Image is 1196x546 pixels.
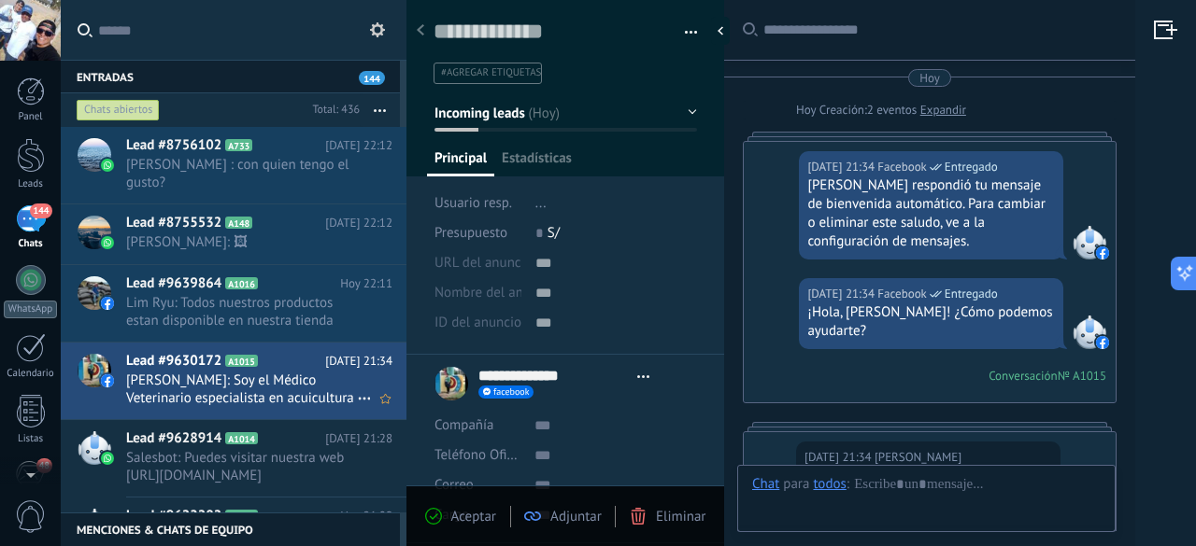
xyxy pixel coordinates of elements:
div: URL del anuncio de TikTok [434,248,521,278]
span: A148 [225,217,252,229]
span: Facebook [1073,315,1106,349]
span: A1016 [225,277,258,289]
div: Menciones & Chats de equipo [61,512,400,546]
img: facebook-sm.svg [1096,336,1109,349]
img: facebook-sm.svg [101,374,114,387]
img: waba.svg [101,452,114,465]
span: Fabiola Flores [875,448,961,467]
div: Usuario resp. [434,189,521,218]
span: Lead #9628914 [126,429,221,448]
span: 144 [359,71,385,85]
span: ID del anuncio de TikTok [434,315,581,329]
div: Compañía [434,411,520,441]
div: Hoy [919,69,940,87]
a: Expandir [920,101,966,119]
button: Más [360,93,400,127]
div: Calendario [4,368,58,380]
span: Lead #8755532 [126,214,221,232]
img: facebook-sm.svg [101,297,114,310]
span: Aceptar [451,508,496,525]
img: waba.svg [101,159,114,172]
span: para [783,475,809,494]
span: A733 [225,139,252,151]
span: : [847,475,849,494]
div: Panel [4,111,58,123]
span: Lead #9639864 [126,274,221,293]
div: Creación: [796,101,966,119]
span: Lead #9622282 [126,507,221,525]
div: [DATE] 21:34 [807,285,877,303]
span: [DATE] 22:12 [325,136,392,155]
span: Lead #9630172 [126,352,221,371]
span: Estadísticas [502,149,572,176]
div: Leads [4,178,58,190]
span: [DATE] 21:28 [325,429,392,448]
span: Teléfono Oficina [434,446,532,464]
div: Presupuesto [434,218,521,248]
span: Lim Ryu: Todos nuestros productos estan disponible en nuestra tienda virtual 🩺🐟💊 👉 [URL][DOMAIN_N... [126,294,357,329]
div: № A1015 [1058,368,1106,384]
span: Entregado [945,285,998,303]
span: #agregar etiquetas [441,66,541,79]
div: Hoy [796,101,819,119]
div: Chats [4,238,58,250]
span: Eliminar [656,508,705,525]
div: ID del anuncio de TikTok [434,308,521,338]
a: Lead #8755532 A148 [DATE] 22:12 [PERSON_NAME]: 🖼 [61,204,406,264]
span: Hoy 21:09 [340,507,392,525]
div: Total: 436 [305,101,360,119]
span: facebook [493,387,529,397]
span: [PERSON_NAME]: 🖼 [126,233,357,251]
span: 2 eventos [867,101,917,119]
img: facebook-sm.svg [1096,246,1109,259]
span: A1013 [225,510,258,522]
span: Nombre del anuncio de TikTok [434,286,616,300]
div: [PERSON_NAME] respondió tu mensaje de bienvenida automático. Para cambiar o eliminar este saludo,... [807,176,1055,251]
div: Nombre del anuncio de TikTok [434,278,521,308]
button: Teléfono Oficina [434,441,520,470]
span: Presupuesto [434,224,507,242]
span: Facebook [877,158,927,176]
a: Lead #9630172 A1015 [DATE] 21:34 [PERSON_NAME]: Soy el Médico Veterinario especialista en acuicul... [61,343,406,419]
div: WhatsApp [4,301,57,318]
div: Conversación [989,368,1058,384]
span: Lead #8756102 [126,136,221,155]
div: [DATE] 21:34 [804,448,875,467]
span: [DATE] 21:34 [325,352,392,371]
span: Facebook [1073,226,1106,259]
span: Salesbot: Puedes visitar nuestra web [URL][DOMAIN_NAME] [126,449,357,484]
span: URL del anuncio de TikTok [434,256,592,270]
div: Listas [4,433,58,445]
span: A1015 [225,355,258,367]
span: 144 [30,203,51,218]
span: Entregado [945,158,998,176]
a: Lead #9639864 A1016 Hoy 22:11 Lim Ryu: Todos nuestros productos estan disponible en nuestra tiend... [61,265,406,342]
span: [PERSON_NAME]: Soy el Médico Veterinario especialista en acuicultura [PERSON_NAME] ¿En qué puedo ... [126,371,357,407]
div: [DATE] 21:34 [807,158,877,176]
button: Correo [434,470,474,500]
a: Lead #8756102 A733 [DATE] 22:12 [PERSON_NAME] : con quien tengo el gusto? [61,127,406,203]
span: [PERSON_NAME] : con quien tengo el gusto? [126,156,357,191]
span: S/ [548,224,560,242]
span: A1014 [225,432,258,444]
span: Adjuntar [550,508,602,525]
div: todos [813,475,846,492]
span: Hoy 22:11 [340,274,392,293]
span: ... [535,194,547,212]
div: Entradas [61,60,400,93]
span: Facebook [877,285,927,303]
span: Correo [434,476,474,494]
div: Ocultar [711,17,730,45]
a: Lead #9628914 A1014 [DATE] 21:28 Salesbot: Puedes visitar nuestra web [URL][DOMAIN_NAME] [61,420,406,497]
span: [DATE] 22:12 [325,214,392,232]
span: Principal [434,149,487,176]
div: ¡Hola, [PERSON_NAME]! ¿Cómo podemos ayudarte? [807,303,1055,341]
div: Chats abiertos [77,99,160,121]
span: Usuario resp. [434,194,512,212]
img: waba.svg [101,236,114,249]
